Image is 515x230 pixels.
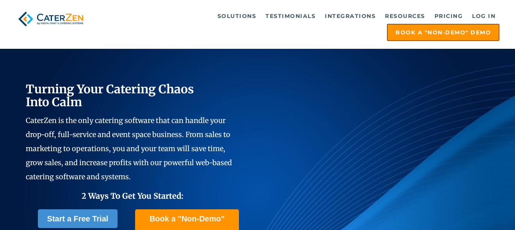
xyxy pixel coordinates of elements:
[431,8,467,24] a: Pricing
[26,82,194,109] span: Turning Your Catering Chaos Into Calm
[381,8,429,24] a: Resources
[321,8,380,24] a: Integrations
[82,191,184,201] span: 2 Ways To Get You Started:
[262,8,319,24] a: Testimonials
[38,209,118,228] a: Start a Free Trial
[98,8,499,41] div: Navigation Menu
[26,116,232,181] span: CaterZen is the only catering software that can handle your drop-off, full-service and event spac...
[16,8,86,30] img: caterzen
[214,8,260,24] a: Solutions
[468,8,499,24] a: Log in
[387,24,499,41] a: Book a "Non-Demo" Demo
